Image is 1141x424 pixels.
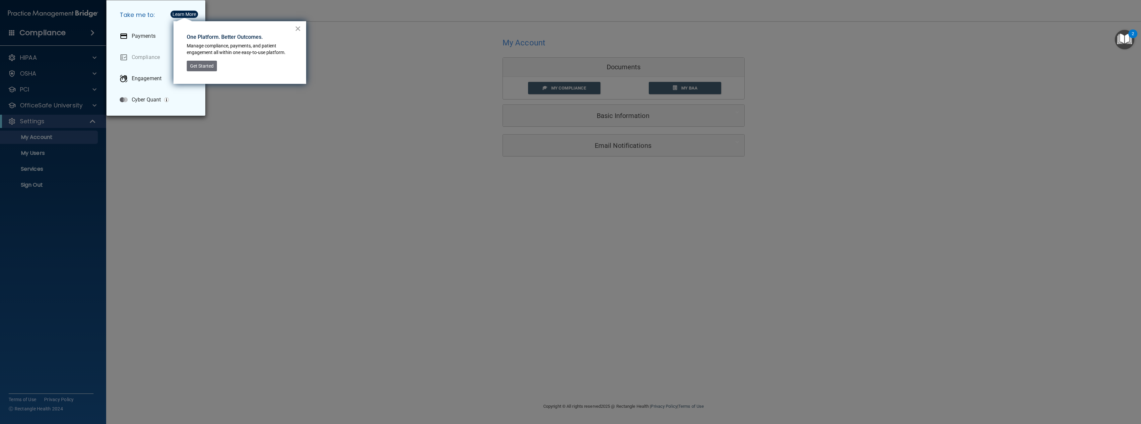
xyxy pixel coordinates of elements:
p: Payments [132,33,156,39]
button: Close [295,23,301,34]
h5: Take me to: [114,6,200,24]
p: Manage compliance, payments, and patient engagement all within one easy-to-use platform. [187,43,295,56]
p: Engagement [132,75,162,82]
button: Get Started [187,61,217,71]
div: 2 [1132,34,1134,42]
div: Learn More [172,12,196,17]
button: Open Resource Center, 2 new notifications [1115,30,1134,49]
iframe: Drift Widget Chat Controller [1108,378,1133,403]
p: One Platform. Better Outcomes. [187,33,295,41]
p: Cyber Quant [132,96,161,103]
